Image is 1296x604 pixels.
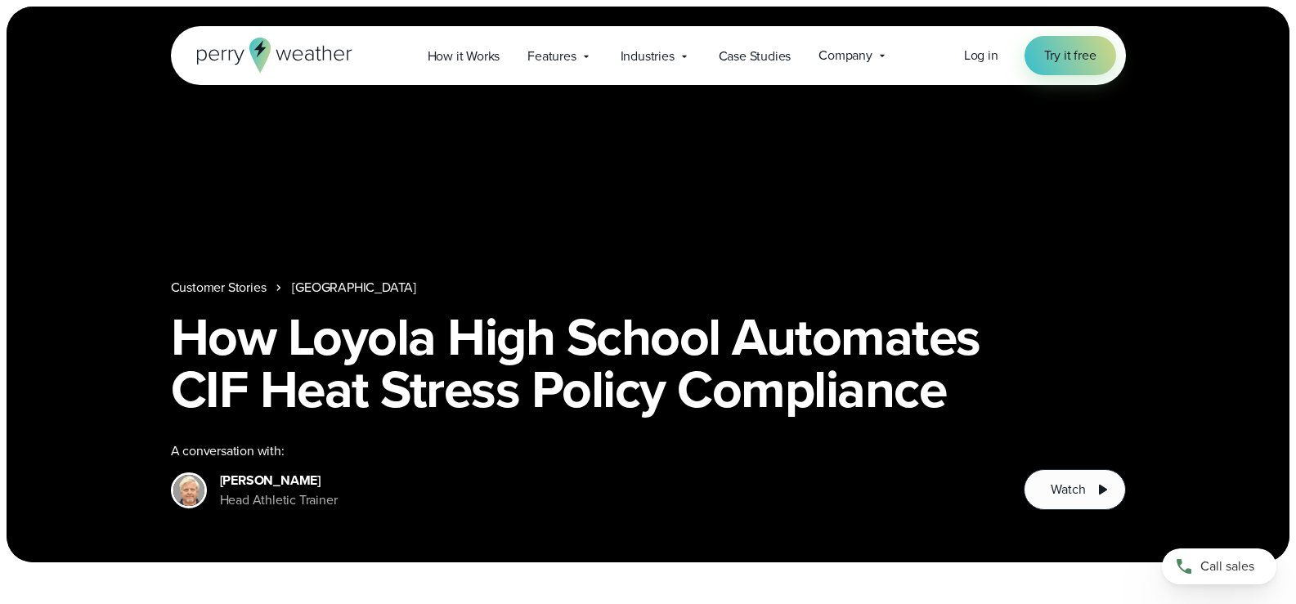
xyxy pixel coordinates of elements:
[964,46,998,65] a: Log in
[818,46,872,65] span: Company
[171,311,1126,415] h1: How Loyola High School Automates CIF Heat Stress Policy Compliance
[621,47,675,66] span: Industries
[171,278,1126,298] nav: Breadcrumb
[705,39,805,73] a: Case Studies
[719,47,792,66] span: Case Studies
[220,471,338,490] div: [PERSON_NAME]
[1162,548,1276,584] a: Call sales
[527,47,576,66] span: Features
[1025,36,1116,75] a: Try it free
[292,278,416,298] a: [GEOGRAPHIC_DATA]
[428,47,500,66] span: How it Works
[220,490,338,510] div: Head Athletic Trainer
[171,278,267,298] a: Customer Stories
[1051,480,1085,499] span: Watch
[1044,46,1096,65] span: Try it free
[1024,469,1125,510] button: Watch
[1200,557,1254,576] span: Call sales
[171,441,998,461] div: A conversation with:
[414,39,514,73] a: How it Works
